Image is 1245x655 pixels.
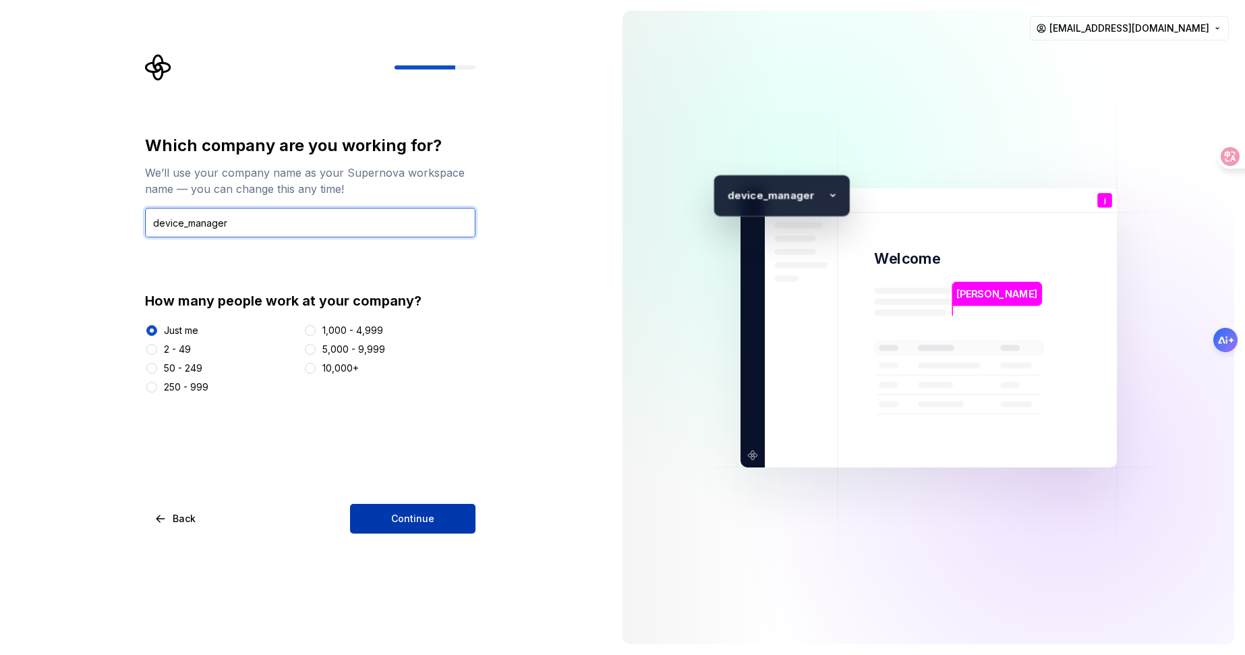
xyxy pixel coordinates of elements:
span: [EMAIL_ADDRESS][DOMAIN_NAME] [1049,22,1209,35]
div: 2 - 49 [164,343,191,356]
div: 5,000 - 9,999 [322,343,385,356]
div: How many people work at your company? [145,291,475,310]
p: [PERSON_NAME] [956,286,1037,301]
button: Continue [350,504,475,534]
p: evice_manager [734,187,822,204]
div: Just me [164,324,198,337]
div: Which company are you working for? [145,135,475,156]
div: 1,000 - 4,999 [322,324,383,337]
span: Back [173,512,196,525]
p: d [720,187,734,204]
p: j [1103,196,1105,204]
div: 10,000+ [322,362,359,375]
span: Continue [391,512,434,525]
div: 250 - 999 [164,380,208,394]
div: We’ll use your company name as your Supernova workspace name — you can change this any time! [145,165,475,197]
svg: Supernova Logo [145,54,172,81]
button: [EMAIL_ADDRESS][DOMAIN_NAME] [1030,16,1229,40]
input: Company name [145,208,475,237]
div: 50 - 249 [164,362,202,375]
p: Welcome [874,249,940,268]
button: Back [145,504,207,534]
